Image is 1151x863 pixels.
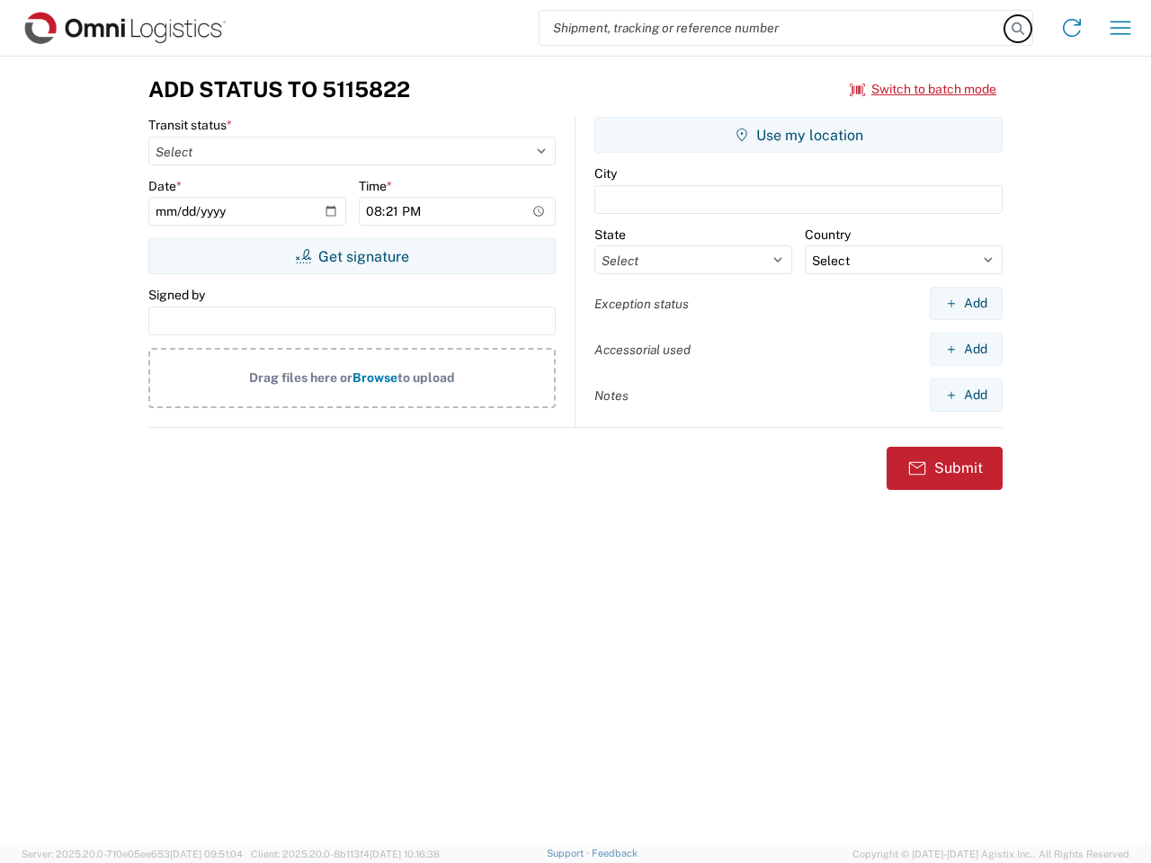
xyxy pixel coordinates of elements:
[805,227,851,243] label: Country
[850,75,996,104] button: Switch to batch mode
[594,296,689,312] label: Exception status
[148,287,205,303] label: Signed by
[594,387,629,404] label: Notes
[249,370,352,385] span: Drag files here or
[594,342,691,358] label: Accessorial used
[148,238,556,274] button: Get signature
[594,165,617,182] label: City
[251,849,440,859] span: Client: 2025.20.0-8b113f4
[540,11,1005,45] input: Shipment, tracking or reference number
[352,370,397,385] span: Browse
[148,117,232,133] label: Transit status
[359,178,392,194] label: Time
[930,378,1003,412] button: Add
[170,849,243,859] span: [DATE] 09:51:04
[887,447,1003,490] button: Submit
[22,849,243,859] span: Server: 2025.20.0-710e05ee653
[397,370,455,385] span: to upload
[930,287,1003,320] button: Add
[547,848,592,859] a: Support
[370,849,440,859] span: [DATE] 10:16:38
[148,178,182,194] label: Date
[148,76,410,102] h3: Add Status to 5115822
[592,848,638,859] a: Feedback
[594,117,1003,153] button: Use my location
[930,333,1003,366] button: Add
[594,227,626,243] label: State
[852,846,1129,862] span: Copyright © [DATE]-[DATE] Agistix Inc., All Rights Reserved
